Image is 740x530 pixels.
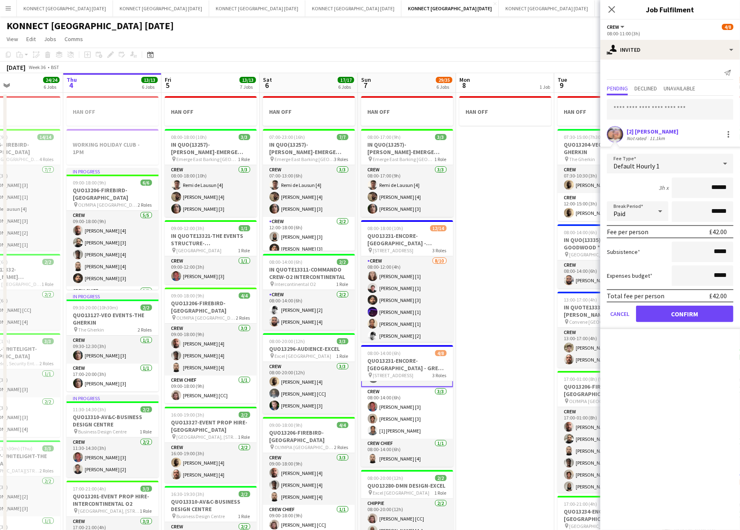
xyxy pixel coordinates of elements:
span: 3 Roles [433,247,447,253]
app-job-card: 08:00-18:00 (10h)3/3IN QUO(13257)-[PERSON_NAME]-EMERGE EAST Emerge East Barking [GEOGRAPHIC_DATA]... [165,129,257,217]
div: 1 Job [539,84,550,90]
app-card-role: Crew2/216:00-19:00 (3h)[PERSON_NAME] [4][PERSON_NAME] [4] [165,443,257,483]
div: Total fee per person [607,292,664,300]
span: 13:00-17:00 (4h) [564,297,597,303]
app-job-card: 08:00-17:00 (9h)3/3IN QUO(13257)-[PERSON_NAME]-EMERGE EAST Emerge East Barking [GEOGRAPHIC_DATA] ... [361,129,453,217]
h3: IN QUOTE13338-[PERSON_NAME]-THE CONVENE [558,304,650,318]
div: £42.00 [709,292,727,300]
app-card-role: Crew3/307:00-13:00 (6h)Remi de Lausun [4][PERSON_NAME] [4][PERSON_NAME] [3] [263,165,355,217]
span: Thu [67,76,77,83]
h3: HAN OFF [67,108,159,115]
app-card-role: Crew3/309:00-18:00 (9h)[PERSON_NAME] [4][PERSON_NAME] [4][PERSON_NAME] [4] [165,324,257,376]
span: OLYMPIA [GEOGRAPHIC_DATA] [177,315,236,321]
button: KONNECT [GEOGRAPHIC_DATA] [DATE] [113,0,209,16]
span: 08:00-14:00 (6h) [368,350,401,356]
h1: KONNECT [GEOGRAPHIC_DATA] [DATE] [7,20,174,32]
a: View [3,34,21,44]
div: Invited [600,40,740,60]
div: In progress09:00-18:00 (9h)6/6QUO13206-FIREBIRD-[GEOGRAPHIC_DATA] OLYMPIA [GEOGRAPHIC_DATA]2 Role... [67,168,159,290]
span: 08:00-18:00 (10h) [171,134,207,140]
span: Excel [GEOGRAPHIC_DATA] [373,490,430,496]
app-job-card: In progress11:30-14:30 (3h)2/2QUO13310-AV&C-BUSINESS DESIGN CENTRE Business Design Centre1 RoleCr... [67,395,159,477]
span: 7/7 [337,134,348,140]
app-card-role: Crew1/108:00-14:00 (6h)[PERSON_NAME] [4] [558,260,650,288]
span: 2 Roles [236,315,250,321]
span: 3/3 [337,338,348,344]
span: Business Design Centre [177,513,225,519]
span: 1 Role [238,513,250,519]
div: 6 Jobs [436,84,452,90]
app-card-role: Crew5/509:00-18:00 (9h)[PERSON_NAME] [4][PERSON_NAME] [3][PERSON_NAME] [4][PERSON_NAME] [4][PERSO... [67,211,159,286]
span: [GEOGRAPHIC_DATA] [569,523,615,529]
app-card-role: Crew Chief1/109:00-18:00 (9h)[PERSON_NAME] [CC] [165,376,257,403]
a: Jobs [41,34,60,44]
span: 2/2 [141,406,152,412]
span: 7 [360,81,371,90]
app-card-role: Crew1/112:00-15:00 (3h)[PERSON_NAME] [4] [558,193,650,221]
span: Sat [263,76,272,83]
app-card-role: Crew1/107:30-10:30 (3h)[PERSON_NAME] [4] [558,165,650,193]
span: The Gherkin [569,156,595,162]
app-job-card: WORKING HOLIDAY CLUB - 1PM [67,129,159,165]
h3: QUO13204-VEO EVENTS-THE GHERKIN [558,141,650,156]
span: 24/24 [43,77,60,83]
div: In progress [67,293,159,300]
span: Week 36 [27,64,48,70]
span: 12/14 [430,225,447,231]
span: 4/8 [435,350,447,356]
app-card-role: Crew3/308:00-14:00 (6h)[PERSON_NAME] [3][PERSON_NAME] [3][1] [PERSON_NAME] [361,387,453,439]
app-job-card: 09:00-12:00 (3h)1/1IN QUOTE13321-THE EVENTS STRUCTURE-[GEOGRAPHIC_DATA] [GEOGRAPHIC_DATA]1 RoleCr... [165,220,257,284]
span: 09:30-20:00 (10h30m) [73,304,118,311]
span: 17:00-21:00 (4h) [73,486,106,492]
span: Convene [GEOGRAPHIC_DATA], [STREET_ADDRESS] is on [STREET_ADDRESS] [569,319,631,325]
span: Paid [613,210,625,218]
span: 1 Role [238,434,250,440]
span: [GEOGRAPHIC_DATA], [STREET_ADDRESS] [78,508,140,514]
app-job-card: 16:00-19:00 (3h)2/2QUO13327-EVENT PROP HIRE-[GEOGRAPHIC_DATA] [GEOGRAPHIC_DATA], [STREET_ADDRESS]... [165,407,257,483]
button: KONNECT [GEOGRAPHIC_DATA] [DATE] [17,0,113,16]
button: KONNECT [GEOGRAPHIC_DATA] [DATE] [401,0,499,16]
h3: QUO13206-FIREBIRD-[GEOGRAPHIC_DATA] [263,429,355,444]
span: 4/8 [722,24,733,30]
span: 13/13 [240,77,256,83]
app-card-role: Crew3/309:00-18:00 (9h)[PERSON_NAME] [4][PERSON_NAME] [4][PERSON_NAME] [4] [263,453,355,505]
span: 3/3 [42,445,54,452]
button: Cancel [607,306,633,322]
div: HAN OFF [361,96,453,126]
span: Declined [634,85,657,91]
h3: QUO13310-AV&C-BUSINESS DESIGN CENTRE [165,498,257,513]
span: OLYMPIA [GEOGRAPHIC_DATA] [78,202,138,208]
div: 11.1km [648,135,666,141]
span: 9 [556,81,567,90]
span: 3/3 [435,134,447,140]
span: Sun [361,76,371,83]
span: 2 Roles [138,202,152,208]
app-job-card: HAN OFF [263,96,355,126]
h3: QUO13231-ENCORE-[GEOGRAPHIC_DATA] - BALLROOM CREW [361,232,453,247]
app-card-role: Crew2/211:30-14:30 (3h)[PERSON_NAME] [3][PERSON_NAME] [2] [67,438,159,477]
app-card-role: Crew3/308:00-18:00 (10h)Remi de Lausun [4][PERSON_NAME] [4][PERSON_NAME] [3] [165,165,257,217]
h3: QUO13310-AV&C-BUSINESS DESIGN CENTRE [67,413,159,428]
h3: WORKING HOLIDAY CLUB - 1PM [67,141,159,156]
span: 09:00-18:00 (9h) [270,422,303,428]
app-job-card: 09:00-18:00 (9h)4/4QUO13206-FIREBIRD-[GEOGRAPHIC_DATA] OLYMPIA [GEOGRAPHIC_DATA]2 RolesCrew3/309:... [165,288,257,403]
button: Crew [607,24,626,30]
div: HAN OFF [165,96,257,126]
app-card-role: Crew3/308:00-17:00 (9h)Remi de Lausun [4][PERSON_NAME] [4][PERSON_NAME] [3] [361,165,453,217]
span: Business Design Centre [78,429,127,435]
span: 2 Roles [40,360,54,366]
span: 4 Roles [40,156,54,162]
span: 2/2 [435,475,447,481]
h3: QUO13234-ENCORE-[GEOGRAPHIC_DATA] [558,508,650,523]
span: 1 Role [337,281,348,287]
span: Edit [26,35,36,43]
span: 1 Role [140,429,152,435]
span: 3 Roles [433,372,447,378]
span: 2 Roles [138,327,152,333]
span: 2/2 [239,412,250,418]
app-job-card: 17:00-01:00 (8h) (Wed)12/12QUO13206-FIREBIRD-[GEOGRAPHIC_DATA] OLYMPIA [GEOGRAPHIC_DATA]2 RolesCr... [558,371,650,493]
